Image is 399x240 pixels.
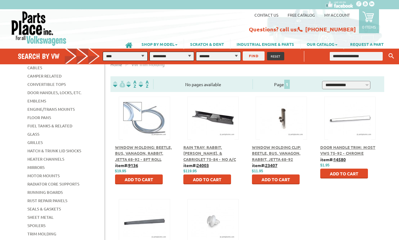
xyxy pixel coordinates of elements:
a: Convertible Tops [27,80,66,88]
img: Parts Place Inc! [11,11,67,46]
a: Sheet Metal [27,213,54,221]
span: Add to Cart [125,177,153,182]
a: Emblems [27,97,46,105]
b: item#: [320,157,346,162]
div: Page [253,79,311,89]
a: Rust Repair Panels [27,197,67,205]
a: SCRATCH & DENT [184,39,230,49]
a: Floor Pans [27,114,51,122]
a: Hatch & Trunk Lid Shocks [27,147,81,155]
span: Add to Cart [193,177,221,182]
button: Add to Cart [320,169,368,178]
img: filterpricelow.svg [113,81,125,88]
b: item#: [115,162,138,168]
a: Spoilers [27,222,46,230]
a: Running Boards [27,188,63,196]
a: Seals & Gaskets [27,205,61,213]
a: 0 items [359,9,379,33]
span: 1 [284,80,290,89]
img: Sort by Headline [125,81,138,88]
a: Camper Related [27,72,62,80]
a: Cables [27,64,42,72]
a: OUR CATALOG [301,39,344,49]
a: Grilles [27,138,43,146]
u: 23407 [265,162,277,168]
a: Glass [27,130,39,138]
a: Door Handle Trim: Most VWs 75-92 - Chrome [320,145,375,156]
a: Window Molding: Beetle, Bus, Vanagon, Rabbit, Jetta 68-92 - 8ft Roll [115,145,172,162]
a: Rain Tray: Rabbit, [PERSON_NAME], & Cabriolet 75-84 - No A/C [183,145,236,162]
u: 9136 [128,162,138,168]
span: $119.95 [183,169,197,173]
span: $11.95 [252,169,263,173]
div: No pages available [154,81,253,88]
a: INDUSTRIAL ENGINE & PARTS [230,39,300,49]
a: REQUEST A PART [344,39,390,49]
p: 0 items [362,24,376,30]
button: Add to Cart [252,174,300,184]
a: Radiator Core Supports [27,180,79,188]
a: Mirrors [27,163,45,171]
span: RESET [271,54,281,58]
h4: Search by VW [18,52,104,61]
span: Add to Cart [330,171,358,176]
button: Add to Cart [115,174,163,184]
button: Keyword Search [387,51,396,61]
b: item#: [183,162,209,168]
span: VW trim molding [131,62,165,67]
a: Heater Channels [27,155,64,163]
button: Add to Cart [183,174,231,184]
button: FIND [243,51,265,61]
span: Add to Cart [261,177,290,182]
b: item#: [252,162,277,168]
a: Contact us [254,12,278,18]
a: My Account [324,12,350,18]
a: Trim Molding [27,230,56,238]
span: $19.95 [115,169,126,173]
img: Sort by Sales Rank [138,81,150,88]
a: Window Molding Clip: Beetle, Bus, Vanagon, Rabbit, Jetta 68-92 [252,145,301,162]
a: Door Handles, Locks, Etc. [27,89,82,97]
a: Motor Mounts [27,172,60,180]
a: Home [110,62,122,67]
span: $1.95 [320,163,329,167]
a: Engine/Trans Mounts [27,105,75,113]
u: 24003 [197,162,209,168]
u: 14580 [333,157,346,162]
a: SHOP BY MODEL [135,39,184,49]
a: Fuel Tanks & Related [27,122,72,130]
a: Free Catalog [288,12,315,18]
button: RESET [267,52,284,60]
